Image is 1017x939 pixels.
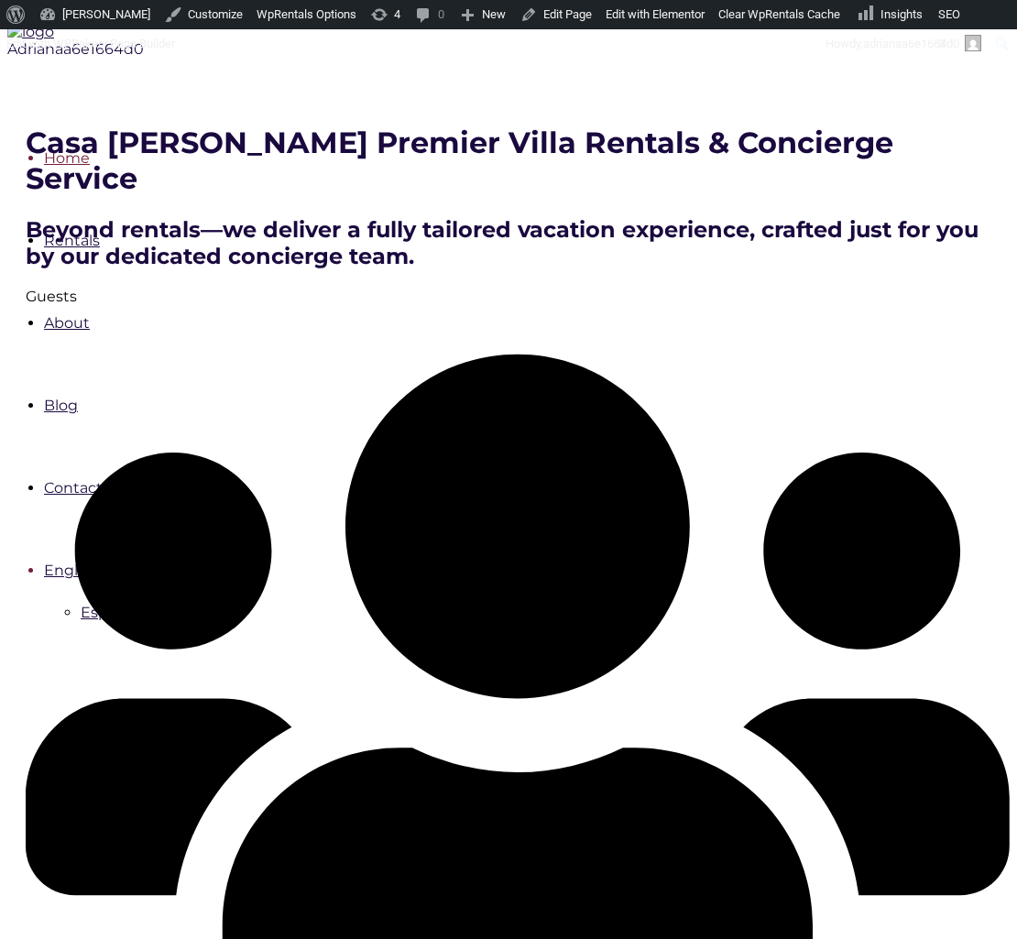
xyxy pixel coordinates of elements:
[26,288,77,305] label: Guests
[606,7,705,21] span: Edit with Elementor
[938,7,960,21] span: SEO
[26,125,1010,196] h1: Casa [PERSON_NAME] Premier Villa Rentals & Concierge Service
[880,7,923,21] span: Insights
[819,29,989,59] a: Howdy,
[863,37,959,50] span: adrianaa6e1664d0
[26,216,1010,269] h2: Beyond rentals—we deliver a fully tailored vacation experience, crafted just for you by our dedic...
